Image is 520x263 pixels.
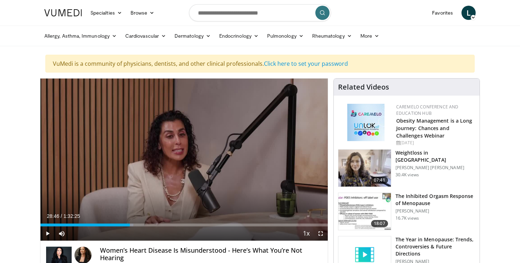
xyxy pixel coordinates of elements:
a: Pulmonology [263,29,308,43]
a: Click here to set your password [264,60,348,68]
span: / [61,213,62,219]
a: Cardiovascular [121,29,170,43]
h3: The Year in Menopause: Trends, Controversies & Future Directions [395,236,475,257]
a: CaReMeLO Conference and Education Hub [396,104,459,116]
a: L [461,6,476,20]
span: 07:41 [371,177,388,184]
button: Fullscreen [314,226,328,241]
img: 283c0f17-5e2d-42ba-a87c-168d447cdba4.150x105_q85_crop-smart_upscale.jpg [338,193,391,230]
a: Rheumatology [308,29,356,43]
p: [PERSON_NAME] [395,208,475,214]
a: Dermatology [170,29,215,43]
a: Browse [126,6,159,20]
a: Endocrinology [215,29,263,43]
div: Progress Bar [40,224,328,226]
a: Obesity Management is a Long Journey: Chances and Challenges Webinar [396,117,472,139]
img: 45df64a9-a6de-482c-8a90-ada250f7980c.png.150x105_q85_autocrop_double_scale_upscale_version-0.2.jpg [347,104,385,141]
input: Search topics, interventions [189,4,331,21]
span: 28:46 [47,213,59,219]
a: More [356,29,383,43]
h4: Related Videos [338,83,389,91]
img: VuMedi Logo [44,9,82,16]
h4: Women’s Heart Disease Is Misunderstood - Here’s What You’re Not Hearing [100,247,322,262]
h3: Weightloss in [GEOGRAPHIC_DATA] [395,149,475,163]
span: 18:07 [371,220,388,227]
a: 18:07 The Inhibited Orgasm Response of Menopause [PERSON_NAME] 16.7K views [338,193,475,230]
button: Playback Rate [299,226,314,241]
p: 16.7K views [395,215,419,221]
p: 30.4K views [395,172,419,178]
video-js: Video Player [40,79,328,241]
div: VuMedi is a community of physicians, dentists, and other clinical professionals. [45,55,475,73]
p: [PERSON_NAME] [PERSON_NAME] [395,165,475,171]
img: 9983fed1-7565-45be-8934-aef1103ce6e2.150x105_q85_crop-smart_upscale.jpg [338,150,391,187]
button: Mute [55,226,69,241]
a: Favorites [428,6,457,20]
button: Play [40,226,55,241]
a: Specialties [86,6,126,20]
a: Allergy, Asthma, Immunology [40,29,121,43]
h3: The Inhibited Orgasm Response of Menopause [395,193,475,207]
div: [DATE] [396,140,474,146]
span: 1:32:25 [63,213,80,219]
a: 07:41 Weightloss in [GEOGRAPHIC_DATA] [PERSON_NAME] [PERSON_NAME] 30.4K views [338,149,475,187]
